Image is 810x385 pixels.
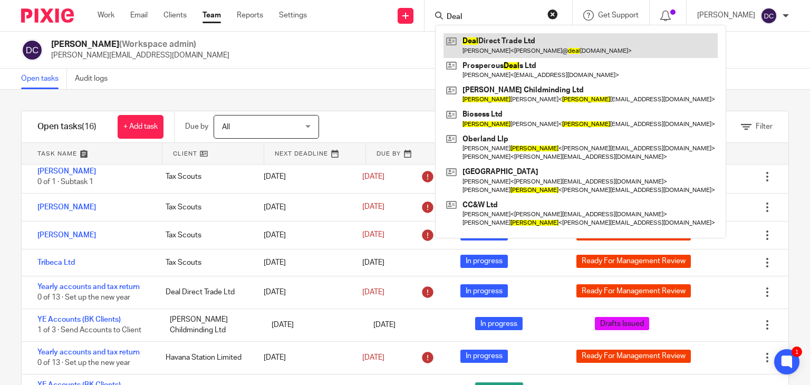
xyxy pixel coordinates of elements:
[253,197,352,218] div: [DATE]
[373,321,396,329] span: [DATE]
[237,10,263,21] a: Reports
[155,166,254,187] div: Tax Scouts
[222,123,230,131] span: All
[37,121,97,132] h1: Open tasks
[261,314,363,335] div: [DATE]
[37,359,130,367] span: 0 of 13 · Set up the new year
[760,7,777,24] img: svg%3E
[460,284,508,297] span: In progress
[253,252,352,273] div: [DATE]
[37,349,140,356] a: Yearly accounts and tax return
[362,288,384,296] span: [DATE]
[37,179,93,186] span: 0 of 1 · Subtask 1
[82,122,97,131] span: (16)
[130,10,148,21] a: Email
[37,232,96,239] a: [PERSON_NAME]
[460,255,508,268] span: In progress
[75,69,115,89] a: Audit logs
[155,197,254,218] div: Tax Scouts
[598,12,639,19] span: Get Support
[37,168,96,175] a: [PERSON_NAME]
[37,259,75,266] a: Tribeca Ltd
[279,10,307,21] a: Settings
[697,10,755,21] p: [PERSON_NAME]
[576,350,691,363] span: Ready For Management Review
[21,8,74,23] img: Pixie
[253,282,352,303] div: [DATE]
[756,123,773,130] span: Filter
[51,39,229,50] h2: [PERSON_NAME]
[185,121,208,132] p: Due by
[155,282,254,303] div: Deal Direct Trade Ltd
[155,347,254,368] div: Havana Station Limited
[21,69,67,89] a: Open tasks
[362,173,384,180] span: [DATE]
[202,10,221,21] a: Team
[362,232,384,239] span: [DATE]
[576,255,691,268] span: Ready For Management Review
[362,204,384,211] span: [DATE]
[362,259,384,266] span: [DATE]
[475,317,523,330] span: In progress
[460,350,508,363] span: In progress
[37,294,130,301] span: 0 of 13 · Set up the new year
[547,9,558,20] button: Clear
[792,346,802,357] div: 1
[37,204,96,211] a: [PERSON_NAME]
[119,40,196,49] span: (Workspace admin)
[155,225,254,246] div: Tax Scouts
[253,225,352,246] div: [DATE]
[155,252,254,273] div: Tax Scouts
[51,50,229,61] p: [PERSON_NAME][EMAIL_ADDRESS][DOMAIN_NAME]
[253,347,352,368] div: [DATE]
[362,354,384,361] span: [DATE]
[98,10,114,21] a: Work
[159,309,261,341] div: [PERSON_NAME] Childminding Ltd
[446,13,541,22] input: Search
[595,317,649,330] span: Drafts Issued
[118,115,163,139] a: + Add task
[21,39,43,61] img: svg%3E
[37,326,141,334] span: 1 of 3 · Send Accounts to Client
[253,166,352,187] div: [DATE]
[37,316,121,323] a: YE Accounts (BK Clients)
[163,10,187,21] a: Clients
[576,284,691,297] span: Ready For Management Review
[37,283,140,291] a: Yearly accounts and tax return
